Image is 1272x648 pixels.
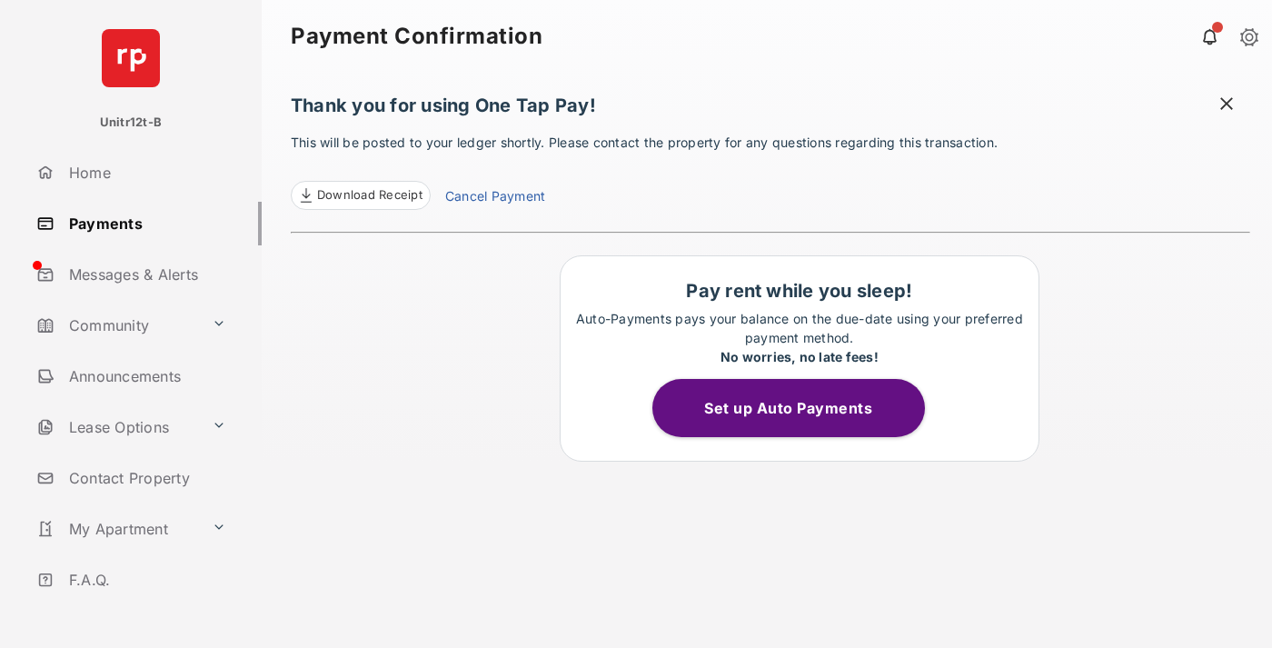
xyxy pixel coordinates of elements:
a: Contact Property [29,456,262,500]
a: Announcements [29,354,262,398]
a: Download Receipt [291,181,431,210]
a: My Apartment [29,507,204,551]
a: Cancel Payment [445,186,545,210]
p: Auto-Payments pays your balance on the due-date using your preferred payment method. [570,309,1029,366]
img: svg+xml;base64,PHN2ZyB4bWxucz0iaHR0cDovL3d3dy53My5vcmcvMjAwMC9zdmciIHdpZHRoPSI2NCIgaGVpZ2h0PSI2NC... [102,29,160,87]
h1: Thank you for using One Tap Pay! [291,95,1250,125]
div: No worries, no late fees! [570,347,1029,366]
button: Set up Auto Payments [652,379,925,437]
a: Community [29,304,204,347]
h1: Pay rent while you sleep! [570,280,1029,302]
strong: Payment Confirmation [291,25,542,47]
a: Home [29,151,262,194]
a: Lease Options [29,405,204,449]
p: Unitr12t-B [100,114,162,132]
a: Messages & Alerts [29,253,262,296]
a: F.A.Q. [29,558,262,602]
a: Payments [29,202,262,245]
a: Set up Auto Payments [652,399,947,417]
p: This will be posted to your ledger shortly. Please contact the property for any questions regardi... [291,133,1250,210]
span: Download Receipt [317,186,422,204]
